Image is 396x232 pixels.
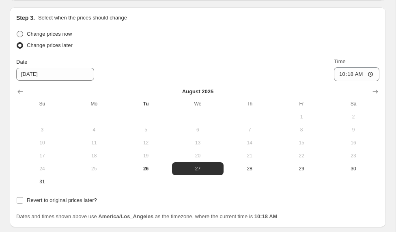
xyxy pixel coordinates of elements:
span: 19 [123,153,169,159]
th: Monday [68,97,120,110]
button: Wednesday August 13 2025 [172,136,224,149]
h2: Step 3. [16,14,35,22]
input: 12:00 [334,67,379,81]
span: Tu [123,101,169,107]
button: Today Tuesday August 26 2025 [120,162,172,175]
span: Mo [71,101,117,107]
span: 8 [279,127,324,133]
input: 8/26/2025 [16,68,94,81]
span: Date [16,59,27,65]
span: 20 [175,153,221,159]
span: 22 [279,153,324,159]
span: 11 [71,140,117,146]
button: Wednesday August 27 2025 [172,162,224,175]
span: Fr [279,101,324,107]
span: Change prices later [27,42,73,48]
span: Th [227,101,272,107]
button: Tuesday August 19 2025 [120,149,172,162]
span: 13 [175,140,221,146]
span: 1 [279,114,324,120]
button: Monday August 4 2025 [68,123,120,136]
th: Friday [275,97,327,110]
b: America/Los_Angeles [98,213,153,219]
button: Thursday August 7 2025 [224,123,275,136]
span: 29 [279,165,324,172]
span: 27 [175,165,221,172]
button: Sunday August 31 2025 [16,175,68,188]
button: Tuesday August 5 2025 [120,123,172,136]
th: Wednesday [172,97,224,110]
th: Tuesday [120,97,172,110]
button: Friday August 1 2025 [275,110,327,123]
button: Thursday August 28 2025 [224,162,275,175]
button: Saturday August 16 2025 [327,136,379,149]
button: Monday August 11 2025 [68,136,120,149]
span: 23 [331,153,376,159]
p: Select when the prices should change [38,14,127,22]
span: 21 [227,153,272,159]
span: Sa [331,101,376,107]
span: 14 [227,140,272,146]
span: Su [19,101,65,107]
span: Revert to original prices later? [27,197,97,203]
span: 18 [71,153,117,159]
span: 7 [227,127,272,133]
span: Dates and times shown above use as the timezone, where the current time is [16,213,277,219]
button: Sunday August 24 2025 [16,162,68,175]
span: Time [334,58,345,64]
button: Sunday August 3 2025 [16,123,68,136]
span: 3 [19,127,65,133]
span: 5 [123,127,169,133]
button: Wednesday August 20 2025 [172,149,224,162]
span: 10 [19,140,65,146]
button: Saturday August 23 2025 [327,149,379,162]
span: 30 [331,165,376,172]
th: Thursday [224,97,275,110]
button: Friday August 15 2025 [275,136,327,149]
span: 15 [279,140,324,146]
button: Tuesday August 12 2025 [120,136,172,149]
b: 10:18 AM [254,213,278,219]
button: Friday August 29 2025 [275,162,327,175]
span: 12 [123,140,169,146]
button: Sunday August 10 2025 [16,136,68,149]
button: Thursday August 21 2025 [224,149,275,162]
button: Friday August 8 2025 [275,123,327,136]
span: 26 [123,165,169,172]
button: Saturday August 30 2025 [327,162,379,175]
span: We [175,101,221,107]
span: 31 [19,178,65,185]
span: 17 [19,153,65,159]
button: Thursday August 14 2025 [224,136,275,149]
span: 9 [331,127,376,133]
th: Sunday [16,97,68,110]
th: Saturday [327,97,379,110]
span: Change prices now [27,31,72,37]
button: Sunday August 17 2025 [16,149,68,162]
span: 28 [227,165,272,172]
span: 6 [175,127,221,133]
button: Wednesday August 6 2025 [172,123,224,136]
button: Monday August 18 2025 [68,149,120,162]
button: Saturday August 9 2025 [327,123,379,136]
span: 24 [19,165,65,172]
button: Show next month, September 2025 [370,86,381,97]
button: Show previous month, July 2025 [15,86,26,97]
span: 25 [71,165,117,172]
button: Saturday August 2 2025 [327,110,379,123]
span: 16 [331,140,376,146]
span: 4 [71,127,117,133]
span: 2 [331,114,376,120]
button: Friday August 22 2025 [275,149,327,162]
button: Monday August 25 2025 [68,162,120,175]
